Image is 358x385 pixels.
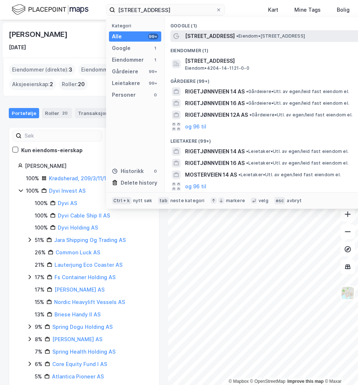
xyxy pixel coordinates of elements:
[21,146,83,155] div: Kun eiendoms-eierskap
[35,261,45,269] div: 21%
[25,162,150,170] div: [PERSON_NAME]
[35,360,42,369] div: 6%
[75,108,128,118] div: Transaksjoner
[9,64,75,76] div: Eiendommer (direkte) :
[185,122,206,131] button: og 96 til
[112,55,144,64] div: Eiendommer
[35,285,45,294] div: 17%
[52,373,104,380] a: Atlantica Pioneer AS
[9,108,39,118] div: Portefølje
[22,130,102,141] input: Søk
[9,78,56,90] div: Aksjeeierskap :
[58,224,98,231] a: Dyvi Holding AS
[52,361,107,367] a: Core Equity Fund I AS
[42,108,72,118] div: Roller
[148,80,158,86] div: 99+
[112,197,132,204] div: Ctrl + k
[321,350,358,385] iframe: Chat Widget
[78,64,151,76] div: Eiendommer (Indirekte) :
[152,57,158,63] div: 1
[249,112,353,118] span: Gårdeiere • Utl. av egen/leid fast eiendom el.
[112,167,144,176] div: Historikk
[185,87,245,96] span: RIGETJØNNVEIEN 14 AS
[185,159,245,168] span: RIGETJØNNVEIEN 16 AS
[185,182,206,191] button: og 96 til
[12,3,88,16] img: logo.f888ab2527a4732fd821a326f86c7f29.svg
[49,175,109,181] a: Krødsherad, 209/3/11/17
[35,310,45,319] div: 13%
[246,89,248,94] span: •
[185,65,249,71] span: Eiendom • 4204-14-1121-0-0
[148,34,158,39] div: 99+
[246,100,349,106] span: Gårdeiere • Utl. av egen/leid fast eiendom el.
[287,198,302,204] div: avbryt
[294,5,321,14] div: Mine Tags
[35,199,48,208] div: 100%
[35,335,42,344] div: 8%
[121,178,157,187] div: Delete history
[69,65,72,74] span: 3
[35,372,42,381] div: 5%
[236,33,238,39] span: •
[287,379,324,384] a: Improve this map
[274,197,286,204] div: esc
[52,336,102,342] a: [PERSON_NAME] AS
[185,111,248,119] span: RIGETJØNNVEIEN 12A AS
[59,78,88,90] div: Roller :
[246,160,348,166] span: Leietaker • Utl. av egen/leid fast eiendom el.
[35,347,42,356] div: 7%
[250,379,286,384] a: OpenStreetMap
[49,188,86,194] a: Dyvi Invest AS
[56,249,100,255] a: Common Luck AS
[78,80,85,89] span: 20
[337,5,350,14] div: Bolig
[115,4,216,15] input: Søk på adresse, matrikkel, gårdeiere, leietakere eller personer
[35,248,46,257] div: 26%
[185,99,245,108] span: RIGETJØNNVEIEN 16 AS
[226,198,245,204] div: markere
[238,172,341,178] span: Leietaker • Utl. av egen/leid fast eiendom el.
[246,100,248,106] span: •
[185,170,237,179] span: MOSTERVEIEN 14 AS
[229,379,249,384] a: Mapbox
[61,109,69,117] div: 20
[49,174,129,183] div: ( fester )
[152,45,158,51] div: 1
[112,79,140,88] div: Leietakere
[58,200,77,206] a: Dyvi AS
[158,197,169,204] div: tab
[112,32,122,41] div: Alle
[148,69,158,74] div: 99+
[112,91,136,99] div: Personer
[249,112,252,118] span: •
[112,23,161,28] div: Kategori
[35,273,45,282] div: 17%
[238,172,241,177] span: •
[54,262,123,268] a: Lauterjung Eco Coaster AS
[54,299,125,305] a: Nordic Heavylift Vessels AS
[185,147,245,156] span: RIGETJØNNVEIEN 14 AS
[9,28,69,40] div: [PERSON_NAME]
[236,33,305,39] span: Eiendom • [STREET_ADDRESS]
[246,89,349,95] span: Gårdeiere • Utl. av egen/leid fast eiendom el.
[185,32,235,41] span: [STREET_ADDRESS]
[152,168,158,174] div: 0
[58,212,110,219] a: Dyvi Cable Ship II AS
[112,44,131,53] div: Google
[246,160,248,166] span: •
[133,198,152,204] div: nytt søk
[35,323,42,331] div: 9%
[9,43,26,52] div: [DATE]
[54,286,105,293] a: [PERSON_NAME] AS
[54,311,101,317] a: Briese Handy II AS
[52,324,113,330] a: Spring Dogu Holding AS
[35,211,48,220] div: 100%
[35,298,44,307] div: 15%
[112,67,138,76] div: Gårdeiere
[268,5,278,14] div: Kart
[52,349,116,355] a: Spring Health Holding AS
[170,198,205,204] div: neste kategori
[26,174,39,183] div: 100%
[26,186,39,195] div: 100%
